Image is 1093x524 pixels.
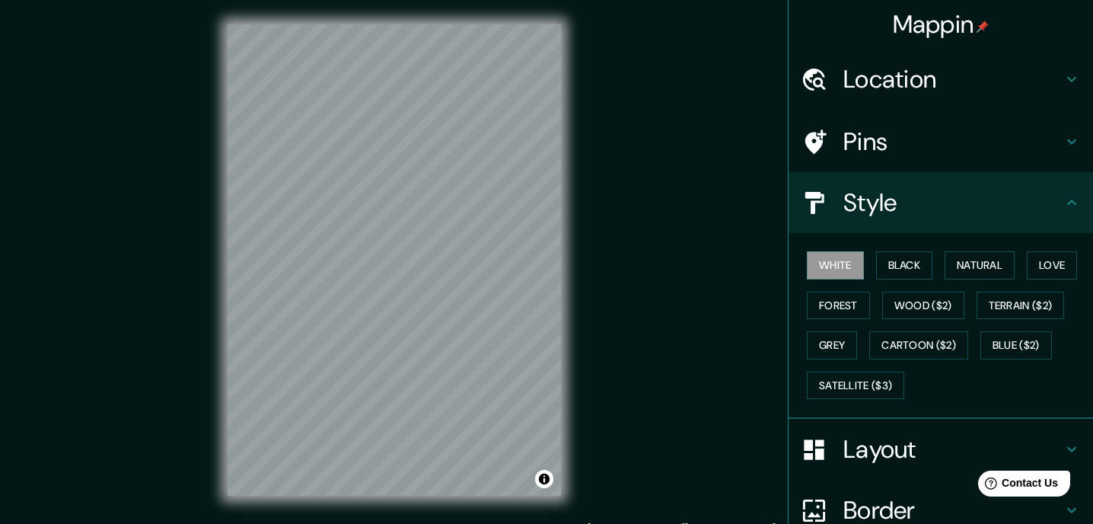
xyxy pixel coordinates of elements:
[789,111,1093,172] div: Pins
[807,372,904,400] button: Satellite ($3)
[958,465,1076,507] iframe: Help widget launcher
[945,251,1015,280] button: Natural
[789,419,1093,480] div: Layout
[893,9,989,40] h4: Mappin
[843,434,1063,465] h4: Layout
[789,49,1093,110] div: Location
[876,251,933,280] button: Black
[977,21,989,33] img: pin-icon.png
[882,292,964,320] button: Wood ($2)
[228,24,561,496] canvas: Map
[980,331,1052,359] button: Blue ($2)
[843,126,1063,157] h4: Pins
[807,331,857,359] button: Grey
[535,470,553,488] button: Toggle attribution
[1027,251,1077,280] button: Love
[843,187,1063,218] h4: Style
[807,292,870,320] button: Forest
[843,64,1063,94] h4: Location
[807,251,864,280] button: White
[789,172,1093,233] div: Style
[977,292,1065,320] button: Terrain ($2)
[869,331,968,359] button: Cartoon ($2)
